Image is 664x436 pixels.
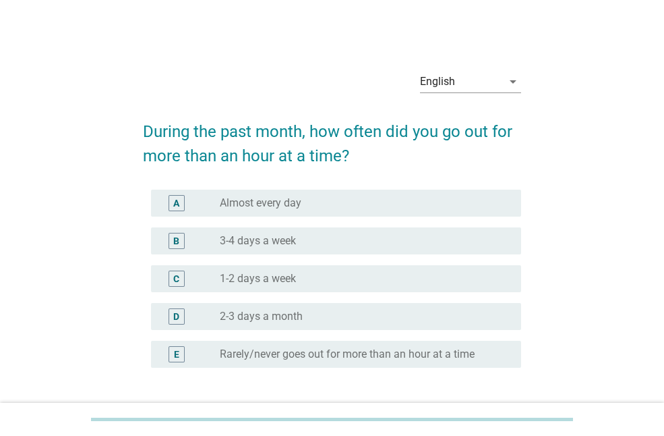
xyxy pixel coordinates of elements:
[220,310,303,323] label: 2-3 days a month
[420,76,455,88] div: English
[220,196,301,210] label: Almost every day
[173,196,179,210] div: A
[505,74,521,90] i: arrow_drop_down
[173,309,179,323] div: D
[220,272,296,285] label: 1-2 days a week
[173,234,179,248] div: B
[174,347,179,361] div: E
[220,348,475,361] label: Rarely/never goes out for more than an hour at a time
[143,106,521,168] h2: During the past month, how often did you go out for more than an hour at a time?
[173,271,179,285] div: C
[220,234,296,248] label: 3-4 days a week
